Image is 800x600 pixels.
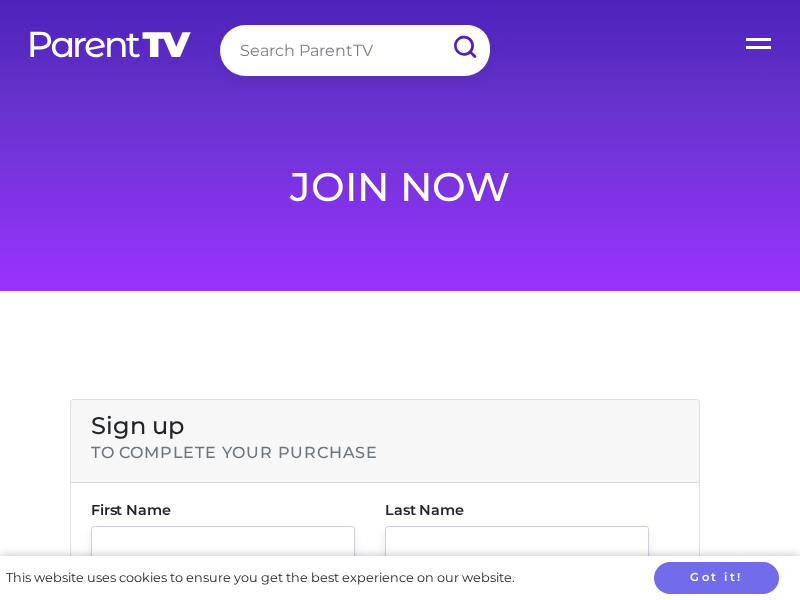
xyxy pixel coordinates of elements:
[91,503,355,517] label: First Name
[438,25,490,70] input: Submit
[654,562,779,594] button: Got it!
[91,443,679,462] h6: to complete your purchase
[28,30,193,59] img: parenttv-logo-white.4c85aaf.svg
[385,503,649,517] label: Last Name
[6,568,515,587] div: This website uses cookies to ensure you get the best experience on our website.
[55,163,745,211] h1: Join now
[220,25,490,76] input: Search ParentTV
[91,412,679,441] h4: Sign up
